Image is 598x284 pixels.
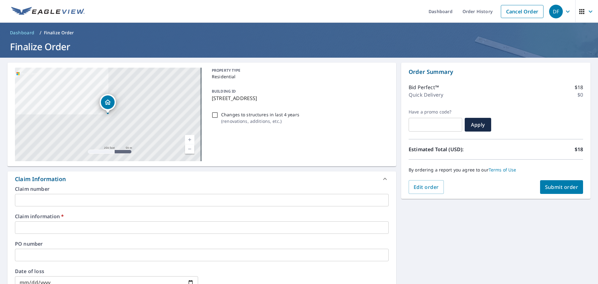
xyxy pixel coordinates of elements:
[409,84,439,91] p: Bid Perfect™
[100,94,116,113] div: Dropped pin, building 1, Residential property, 1105 Crestover Rd Wilmington, DE 19803
[409,146,496,153] p: Estimated Total (USD):
[40,29,41,36] li: /
[15,269,198,274] label: Date of loss
[540,180,583,194] button: Submit order
[409,167,583,173] p: By ordering a report you agree to our
[545,184,578,190] span: Submit order
[15,214,389,219] label: Claim information
[15,241,389,246] label: PO number
[185,135,194,144] a: Current Level 17, Zoom In
[414,184,439,190] span: Edit order
[10,30,35,36] span: Dashboard
[212,94,386,102] p: [STREET_ADDRESS]
[465,118,491,132] button: Apply
[489,167,516,173] a: Terms of Use
[15,175,66,183] div: Claim Information
[11,7,85,16] img: EV Logo
[409,109,462,115] label: Have a promo code?
[409,68,583,76] p: Order Summary
[7,171,396,186] div: Claim Information
[185,144,194,154] a: Current Level 17, Zoom Out
[221,111,299,118] p: Changes to structures in last 4 years
[575,84,583,91] p: $18
[7,40,591,53] h1: Finalize Order
[15,186,389,191] label: Claim number
[212,73,386,80] p: Residential
[212,89,236,94] p: BUILDING ID
[575,146,583,153] p: $18
[44,30,74,36] p: Finalize Order
[549,5,563,18] div: DF
[7,28,591,38] nav: breadcrumb
[7,28,37,38] a: Dashboard
[221,118,299,124] p: ( renovations, additions, etc. )
[409,91,443,99] p: Quick Delivery
[501,5,543,18] a: Cancel Order
[409,180,444,194] button: Edit order
[470,121,486,128] span: Apply
[577,91,583,99] p: $0
[212,68,386,73] p: PROPERTY TYPE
